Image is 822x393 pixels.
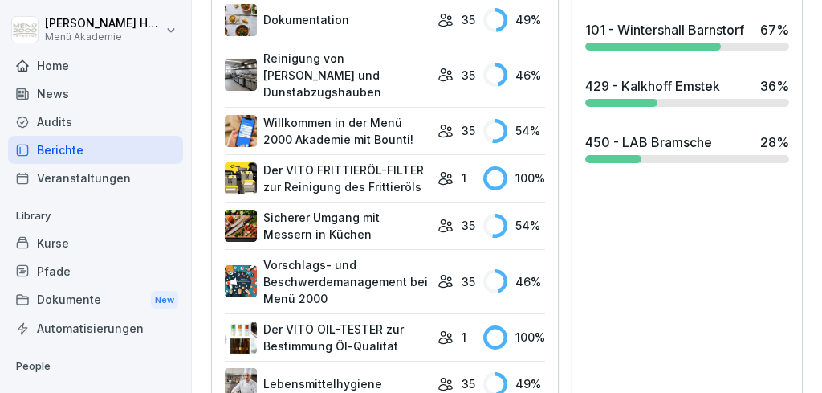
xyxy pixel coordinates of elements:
[8,136,183,164] a: Berichte
[8,164,183,192] a: Veranstaltungen
[462,375,475,392] p: 35
[483,166,545,190] div: 100 %
[483,214,545,238] div: 54 %
[462,217,475,234] p: 35
[225,50,429,100] a: Reinigung von [PERSON_NAME] und Dunstabzugshauben
[225,162,257,194] img: lxawnajjsce9vyoprlfqagnf.png
[225,321,257,354] img: up30sq4qohmlf9oyka1pt50j.png
[151,291,178,309] div: New
[462,11,475,28] p: 35
[579,70,796,113] a: 429 - Kalkhoff Emstek36%
[483,63,545,87] div: 46 %
[225,4,257,36] img: jg117puhp44y4en97z3zv7dk.png
[225,114,429,148] a: Willkommen in der Menü 2000 Akademie mit Bounti!
[45,31,162,43] p: Menü Akademie
[225,59,257,91] img: mfnj94a6vgl4cypi86l5ezmw.png
[579,14,796,57] a: 101 - Wintershall Barnstorf67%
[579,126,796,170] a: 450 - LAB Bramsche28%
[225,210,257,242] img: bnqppd732b90oy0z41dk6kj2.png
[483,119,545,143] div: 54 %
[45,17,162,31] p: [PERSON_NAME] Hemmen
[8,229,183,257] a: Kurse
[760,20,789,39] div: 67 %
[225,256,429,307] a: Vorschlags- und Beschwerdemanagement bei Menü 2000
[8,285,183,315] a: DokumenteNew
[483,325,545,350] div: 100 %
[225,265,257,297] img: m8bvy8z8kneahw7tpdkl7btm.png
[483,8,545,32] div: 49 %
[8,80,183,108] a: News
[8,285,183,315] div: Dokumente
[462,122,475,139] p: 35
[225,321,429,354] a: Der VITO OIL-TESTER zur Bestimmung Öl-Qualität
[225,162,429,195] a: Der VITO FRITTIERÖL-FILTER zur Reinigung des Frittieröls
[8,314,183,342] a: Automatisierungen
[8,257,183,285] a: Pfade
[585,133,712,152] div: 450 - LAB Bramsche
[760,76,789,96] div: 36 %
[462,329,466,346] p: 1
[462,170,466,186] p: 1
[760,133,789,152] div: 28 %
[462,67,475,84] p: 35
[585,76,720,96] div: 429 - Kalkhoff Emstek
[8,203,183,229] p: Library
[8,354,183,379] p: People
[462,273,475,290] p: 35
[225,4,429,36] a: Dokumentation
[585,20,744,39] div: 101 - Wintershall Barnstorf
[225,115,257,147] img: xh3bnih80d1pxcetv9zsuevg.png
[8,51,183,80] a: Home
[225,209,429,243] a: Sicherer Umgang mit Messern in Küchen
[483,269,545,293] div: 46 %
[8,108,183,136] a: Audits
